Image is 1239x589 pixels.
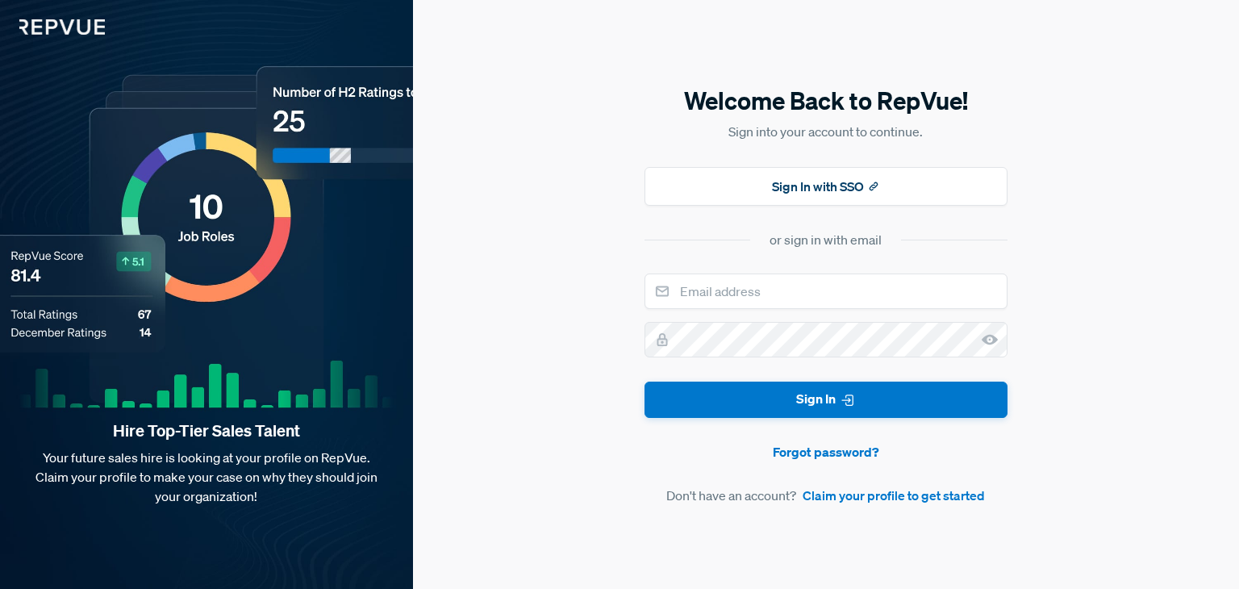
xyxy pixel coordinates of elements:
button: Sign In with SSO [645,167,1007,206]
p: Sign into your account to continue. [645,122,1007,141]
button: Sign In [645,382,1007,418]
article: Don't have an account? [645,486,1007,505]
a: Claim your profile to get started [803,486,985,505]
h5: Welcome Back to RepVue! [645,84,1007,118]
p: Your future sales hire is looking at your profile on RepVue. Claim your profile to make your case... [26,448,387,506]
strong: Hire Top-Tier Sales Talent [26,420,387,441]
a: Forgot password? [645,442,1007,462]
input: Email address [645,274,1007,309]
div: or sign in with email [770,230,882,249]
